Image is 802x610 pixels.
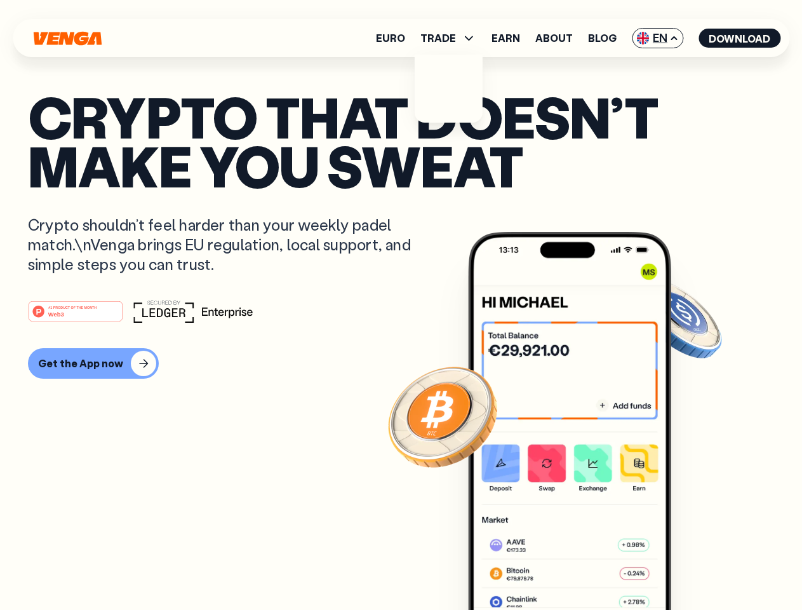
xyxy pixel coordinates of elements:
img: USDC coin [633,273,725,365]
a: About [535,33,573,43]
a: Earn [491,33,520,43]
a: #1 PRODUCT OF THE MONTHWeb3 [28,308,123,325]
span: TRADE [420,30,476,46]
svg: Home [32,31,103,46]
span: EN [632,28,683,48]
button: Get the App now [28,348,159,379]
div: Get the App now [38,357,123,370]
span: TRADE [420,33,456,43]
p: Crypto that doesn’t make you sweat [28,92,774,189]
a: Euro [376,33,405,43]
a: Blog [588,33,617,43]
p: Crypto shouldn’t feel harder than your weekly padel match.\nVenga brings EU regulation, local sup... [28,215,429,274]
tspan: Web3 [48,310,64,317]
a: Get the App now [28,348,774,379]
img: Bitcoin [385,359,500,473]
button: Download [698,29,780,48]
tspan: #1 PRODUCT OF THE MONTH [48,305,97,309]
img: flag-uk [636,32,649,44]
